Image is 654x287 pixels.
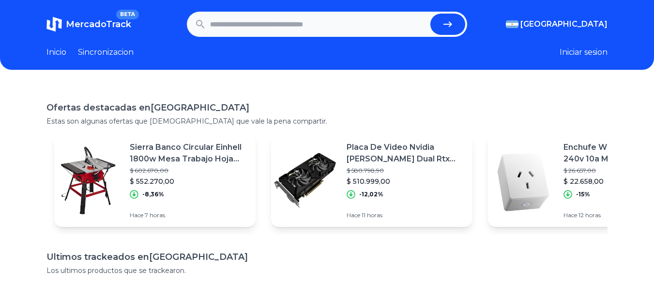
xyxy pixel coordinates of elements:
[116,10,139,19] span: BETA
[271,146,339,214] img: Featured image
[142,191,164,198] p: -8,36%
[347,167,465,175] p: $ 580.798,90
[66,19,131,30] span: MercadoTrack
[347,142,465,165] p: Placa De Video Nvidia [PERSON_NAME] Dual Rtx 2060 Super 8gb Cts
[46,116,608,126] p: Estas son algunas ofertas que [DEMOGRAPHIC_DATA] que vale la pena compartir.
[46,47,66,58] a: Inicio
[46,101,608,114] h1: Ofertas destacadas en [GEOGRAPHIC_DATA]
[359,191,383,198] p: -12,02%
[488,146,556,214] img: Featured image
[520,18,608,30] span: [GEOGRAPHIC_DATA]
[506,18,608,30] button: [GEOGRAPHIC_DATA]
[78,47,134,58] a: Sincronizacion
[130,167,248,175] p: $ 602.670,00
[130,142,248,165] p: Sierra Banco Circular Einhell 1800w Mesa Trabajo Hoja Sierra
[46,16,131,32] a: MercadoTrackBETA
[54,134,256,227] a: Featured imageSierra Banco Circular Einhell 1800w Mesa Trabajo Hoja Sierra$ 602.670,00$ 552.270,0...
[46,266,608,275] p: Los ultimos productos que se trackearon.
[46,250,608,264] h1: Ultimos trackeados en [GEOGRAPHIC_DATA]
[347,211,465,219] p: Hace 11 horas
[54,146,122,214] img: Featured image
[271,134,472,227] a: Featured imagePlaca De Video Nvidia [PERSON_NAME] Dual Rtx 2060 Super 8gb Cts$ 580.798,90$ 510.99...
[347,176,465,186] p: $ 510.999,00
[560,47,608,58] button: Iniciar sesion
[576,191,590,198] p: -15%
[506,20,518,28] img: Argentina
[130,176,248,186] p: $ 552.270,00
[130,211,248,219] p: Hace 7 horas
[46,16,62,32] img: MercadoTrack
